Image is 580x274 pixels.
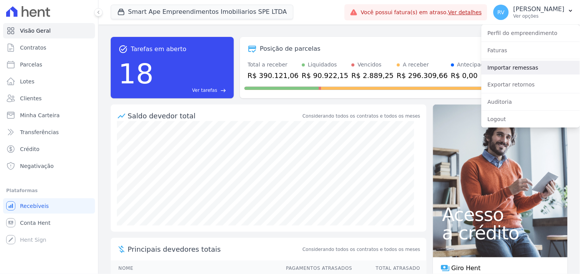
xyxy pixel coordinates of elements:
[3,198,95,214] a: Recebíveis
[6,186,92,195] div: Plataformas
[20,219,50,227] span: Conta Hent
[403,61,429,69] div: A receber
[452,264,481,273] span: Giro Hent
[157,87,226,94] a: Ver tarefas east
[20,95,42,102] span: Clientes
[513,13,565,19] p: Ver opções
[457,61,488,69] div: Antecipado
[482,61,580,75] a: Importar remessas
[131,45,187,54] span: Tarefas em aberto
[3,215,95,231] a: Conta Hent
[20,78,35,85] span: Lotes
[361,8,482,17] span: Você possui fatura(s) em atraso.
[20,202,49,210] span: Recebíveis
[482,112,580,126] a: Logout
[20,162,54,170] span: Negativação
[352,70,394,81] div: R$ 2.889,25
[3,125,95,140] a: Transferências
[111,5,293,19] button: Smart Ape Empreendimentos Imobiliarios SPE LTDA
[20,145,40,153] span: Crédito
[20,128,59,136] span: Transferências
[3,108,95,123] a: Minha Carteira
[451,70,488,81] div: R$ 0,00
[303,246,420,253] span: Considerando todos os contratos e todos os meses
[448,9,482,15] a: Ver detalhes
[3,23,95,38] a: Visão Geral
[20,111,60,119] span: Minha Carteira
[482,26,580,40] a: Perfil do empreendimento
[248,61,299,69] div: Total a receber
[118,45,128,54] span: task_alt
[482,78,580,91] a: Exportar retornos
[3,158,95,174] a: Negativação
[482,95,580,109] a: Auditoria
[3,74,95,89] a: Lotes
[220,88,226,93] span: east
[482,43,580,57] a: Faturas
[128,111,301,121] div: Saldo devedor total
[487,2,580,23] button: RV [PERSON_NAME] Ver opções
[128,244,301,254] span: Principais devedores totais
[358,61,382,69] div: Vencidos
[442,224,558,242] span: a crédito
[20,61,42,68] span: Parcelas
[20,27,51,35] span: Visão Geral
[3,141,95,157] a: Crédito
[20,44,46,51] span: Contratos
[442,205,558,224] span: Acesso
[3,57,95,72] a: Parcelas
[513,5,565,13] p: [PERSON_NAME]
[397,70,448,81] div: R$ 296.309,66
[118,54,154,94] div: 18
[498,10,505,15] span: RV
[3,40,95,55] a: Contratos
[248,70,299,81] div: R$ 390.121,06
[260,44,321,53] div: Posição de parcelas
[303,113,420,120] div: Considerando todos os contratos e todos os meses
[308,61,337,69] div: Liquidados
[302,70,348,81] div: R$ 90.922,15
[192,87,217,94] span: Ver tarefas
[3,91,95,106] a: Clientes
